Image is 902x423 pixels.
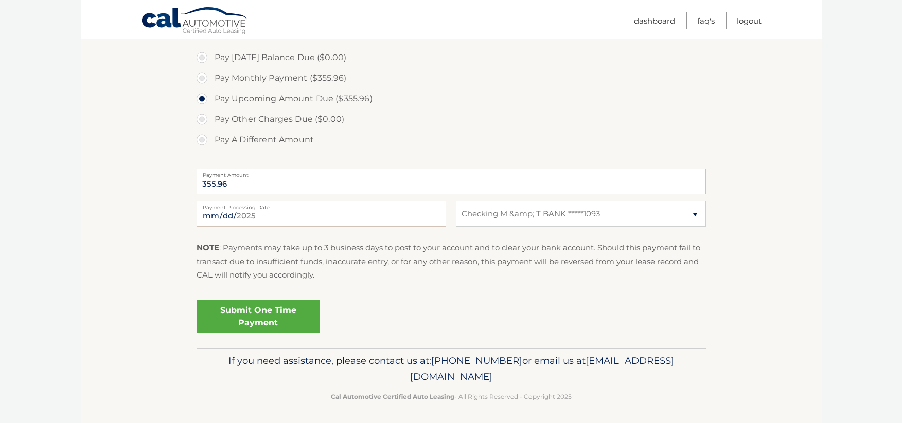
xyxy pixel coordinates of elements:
[331,393,454,400] strong: Cal Automotive Certified Auto Leasing
[197,109,706,130] label: Pay Other Charges Due ($0.00)
[197,243,219,252] strong: NOTE
[197,241,706,282] p: : Payments may take up to 3 business days to post to your account and to clear your bank account....
[197,88,706,109] label: Pay Upcoming Amount Due ($355.96)
[203,391,699,402] p: - All Rights Reserved - Copyright 2025
[197,201,446,227] input: Payment Date
[197,201,446,209] label: Payment Processing Date
[197,47,706,68] label: Pay [DATE] Balance Due ($0.00)
[697,12,715,29] a: FAQ's
[431,355,522,366] span: [PHONE_NUMBER]
[634,12,675,29] a: Dashboard
[737,12,762,29] a: Logout
[197,68,706,88] label: Pay Monthly Payment ($355.96)
[197,169,706,194] input: Payment Amount
[197,300,320,333] a: Submit One Time Payment
[197,130,706,150] label: Pay A Different Amount
[203,353,699,385] p: If you need assistance, please contact us at: or email us at
[197,169,706,177] label: Payment Amount
[141,7,249,36] a: Cal Automotive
